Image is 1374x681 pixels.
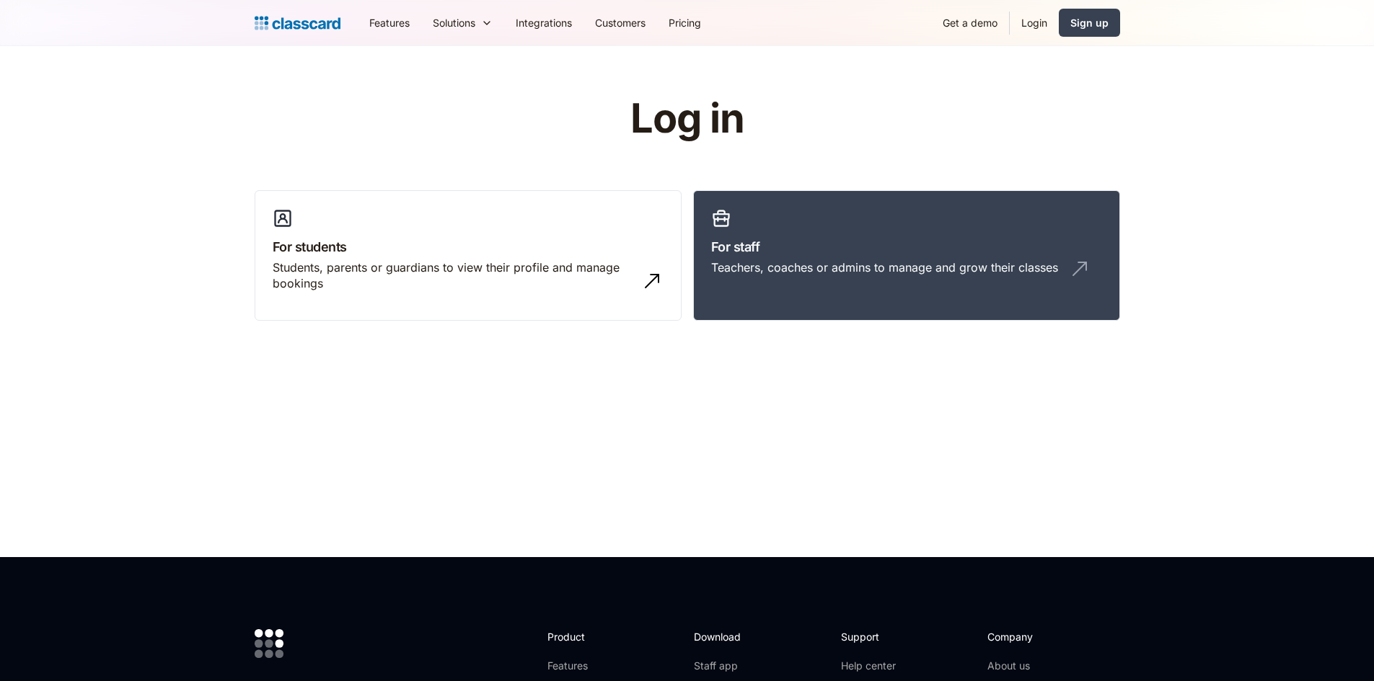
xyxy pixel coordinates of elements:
h2: Product [547,629,625,644]
h2: Support [841,629,899,644]
div: Students, parents or guardians to view their profile and manage bookings [273,259,635,292]
a: Sign up [1059,9,1120,37]
a: For studentsStudents, parents or guardians to view their profile and manage bookings [255,190,682,321]
a: Staff app [694,659,753,673]
a: Get a demo [931,6,1009,39]
a: Login [1010,6,1059,39]
a: Integrations [504,6,583,39]
a: Help center [841,659,899,673]
h2: Company [987,629,1083,644]
div: Sign up [1070,15,1109,30]
h3: For staff [711,237,1102,257]
div: Solutions [433,15,475,30]
h1: Log in [458,97,916,141]
a: Pricing [657,6,713,39]
div: Teachers, coaches or admins to manage and grow their classes [711,259,1058,275]
a: Logo [255,13,340,33]
a: Customers [583,6,657,39]
a: About us [987,659,1083,673]
a: For staffTeachers, coaches or admins to manage and grow their classes [693,190,1120,321]
h3: For students [273,237,664,257]
a: Features [547,659,625,673]
a: Features [358,6,421,39]
h2: Download [694,629,753,644]
div: Solutions [421,6,504,39]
